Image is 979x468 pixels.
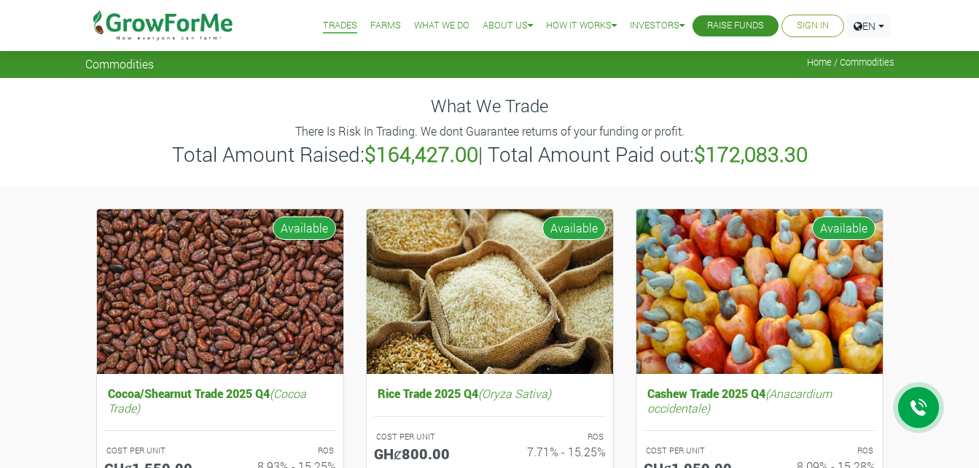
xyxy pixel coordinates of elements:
[542,217,606,240] span: Available
[807,57,894,68] span: Home / Commodities
[108,386,306,415] i: (Cocoa Trade)
[630,18,684,34] a: Investors
[85,95,894,117] h4: What We Trade
[647,386,832,415] i: (Anacardium occidentale)
[364,141,478,168] b: $164,427.00
[414,18,469,34] a: What We Do
[374,383,606,404] h5: Rice Trade 2025 Q4
[104,383,336,418] h5: Cocoa/Shearnut Trade 2025 Q4
[233,445,334,457] p: ROS
[376,431,477,443] p: COST PER UNIT
[273,217,336,240] span: Available
[87,122,892,140] p: There Is Risk In Trading. We dont Guarantee returns of your funding or profit.
[812,217,875,240] span: Available
[546,18,617,34] a: How it Works
[773,445,873,457] p: ROS
[374,445,479,462] h5: GHȼ800.00
[87,142,892,167] h3: Total Amount Raised: | Total Amount Paid out:
[707,18,764,34] a: Raise Funds
[367,209,613,375] img: growforme image
[646,445,746,457] p: COST PER UNIT
[478,386,551,401] i: (Oryza Sativa)
[797,18,829,34] a: Sign In
[501,445,606,459] h6: 7.71% - 15.25%
[483,18,533,34] a: About Us
[85,57,154,71] span: Commodities
[370,18,401,34] a: Farms
[323,18,357,34] a: Trades
[644,383,875,418] h5: Cashew Trade 2025 Q4
[106,445,207,457] p: COST PER UNIT
[97,209,343,375] img: growforme image
[503,431,604,443] p: ROS
[694,141,808,168] b: $172,083.30
[636,209,883,375] img: growforme image
[847,15,891,37] a: EN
